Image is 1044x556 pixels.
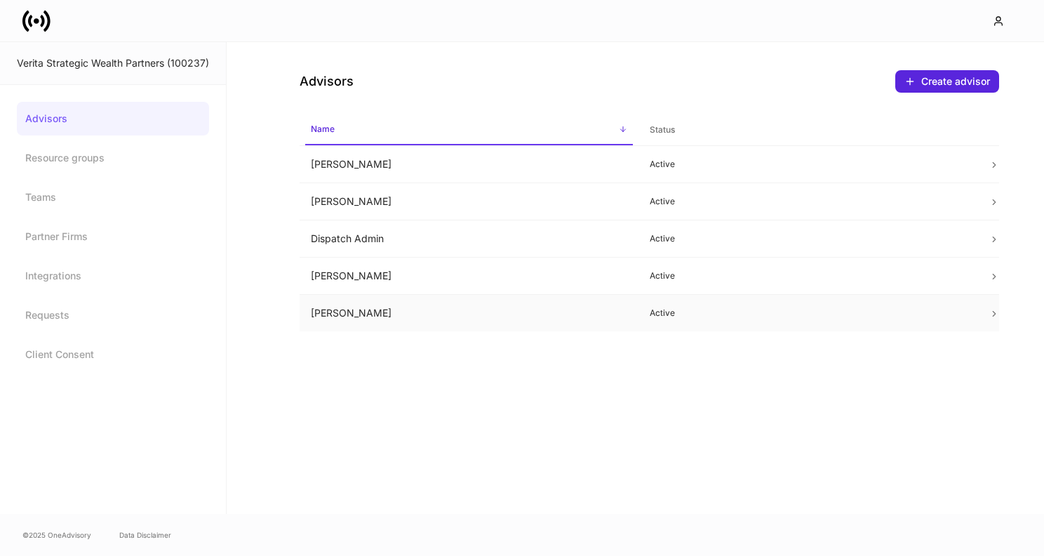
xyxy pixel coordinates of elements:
[300,73,354,90] h4: Advisors
[895,70,999,93] button: Create advisor
[305,115,633,145] span: Name
[650,307,966,319] p: Active
[300,295,638,332] td: [PERSON_NAME]
[17,102,209,135] a: Advisors
[17,298,209,332] a: Requests
[119,529,171,541] a: Data Disclaimer
[650,233,966,244] p: Active
[17,220,209,253] a: Partner Firms
[17,259,209,293] a: Integrations
[17,141,209,175] a: Resource groups
[300,220,638,258] td: Dispatch Admin
[921,74,990,88] div: Create advisor
[650,270,966,282] p: Active
[650,196,966,207] p: Active
[650,159,966,170] p: Active
[300,183,638,220] td: [PERSON_NAME]
[300,146,638,183] td: [PERSON_NAME]
[300,258,638,295] td: [PERSON_NAME]
[17,338,209,371] a: Client Consent
[644,116,972,145] span: Status
[311,122,335,135] h6: Name
[650,123,675,136] h6: Status
[17,180,209,214] a: Teams
[22,529,91,541] span: © 2025 OneAdvisory
[17,56,209,70] div: Verita Strategic Wealth Partners (100237)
